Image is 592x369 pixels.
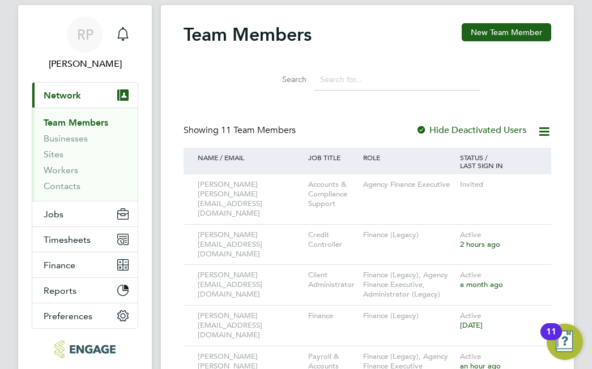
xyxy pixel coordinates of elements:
[457,306,540,336] div: Active
[195,174,305,224] div: [PERSON_NAME] [PERSON_NAME][EMAIL_ADDRESS][DOMAIN_NAME]
[32,340,138,358] a: Go to home page
[32,252,138,277] button: Finance
[44,209,63,220] span: Jobs
[255,74,306,84] label: Search
[44,285,76,296] span: Reports
[360,148,457,167] div: ROLE
[32,278,138,303] button: Reports
[195,265,305,305] div: [PERSON_NAME] [EMAIL_ADDRESS][DOMAIN_NAME]
[305,225,360,255] div: Credit Controller
[54,340,115,358] img: northbuildrecruit-logo-retina.png
[314,68,480,91] input: Search for...
[32,303,138,328] button: Preferences
[360,265,457,305] div: Finance (Legacy), Agency Finance Executive, Administrator (Legacy)
[44,133,88,144] a: Businesses
[195,148,305,167] div: NAME / EMAIL
[184,125,298,136] div: Showing
[44,165,78,175] a: Workers
[305,174,360,214] div: Accounts & Compliance Support
[44,234,91,245] span: Timesheets
[32,83,138,108] button: Network
[44,260,75,271] span: Finance
[32,201,138,226] button: Jobs
[416,125,526,136] label: Hide Deactivated Users
[184,23,312,46] h2: Team Members
[44,181,80,191] a: Contacts
[460,320,483,330] span: [DATE]
[462,23,551,41] button: New Team Member
[305,148,360,167] div: JOB TITLE
[44,311,92,321] span: Preferences
[32,108,138,201] div: Network
[305,306,360,327] div: Finance
[44,149,63,160] a: Sites
[195,225,305,265] div: [PERSON_NAME] [EMAIL_ADDRESS][DOMAIN_NAME]
[77,27,93,42] span: RP
[32,16,138,71] a: RP[PERSON_NAME]
[457,174,540,195] div: Invited
[44,117,108,128] a: Team Members
[360,174,457,195] div: Agency Finance Executive
[457,148,540,175] div: STATUS / LAST SIGN IN
[44,90,81,101] span: Network
[460,239,500,249] span: 2 hours ago
[195,306,305,346] div: [PERSON_NAME] [EMAIL_ADDRESS][DOMAIN_NAME]
[546,332,556,346] div: 11
[460,280,503,289] span: a month ago
[360,225,457,246] div: Finance (Legacy)
[547,324,583,360] button: Open Resource Center, 11 new notifications
[305,265,360,295] div: Client Administrator
[457,265,540,295] div: Active
[457,225,540,255] div: Active
[221,125,296,136] span: 11 Team Members
[32,57,138,71] span: Richard Pogmore
[32,227,138,252] button: Timesheets
[360,306,457,327] div: Finance (Legacy)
